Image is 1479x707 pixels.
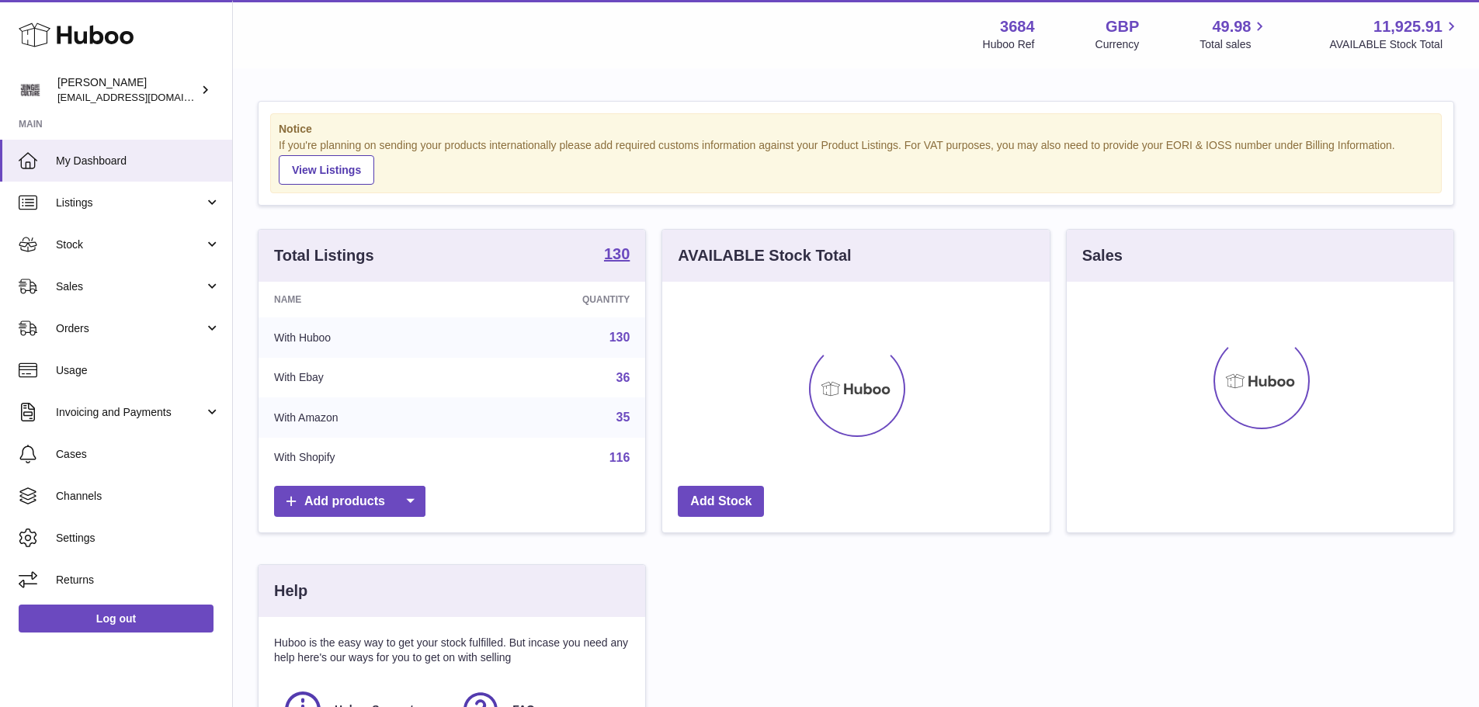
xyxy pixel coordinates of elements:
[274,581,307,601] h3: Help
[57,91,228,103] span: [EMAIL_ADDRESS][DOMAIN_NAME]
[56,531,220,546] span: Settings
[1212,16,1251,37] span: 49.98
[604,246,630,262] strong: 130
[1106,16,1139,37] strong: GBP
[678,486,764,518] a: Add Stock
[56,489,220,504] span: Channels
[259,282,470,317] th: Name
[609,331,630,344] a: 130
[616,411,630,424] a: 35
[259,438,470,478] td: With Shopify
[1082,245,1123,266] h3: Sales
[1000,16,1035,37] strong: 3684
[470,282,646,317] th: Quantity
[56,405,204,420] span: Invoicing and Payments
[678,245,851,266] h3: AVAILABLE Stock Total
[1329,16,1460,52] a: 11,925.91 AVAILABLE Stock Total
[57,75,197,105] div: [PERSON_NAME]
[1200,16,1269,52] a: 49.98 Total sales
[56,321,204,336] span: Orders
[19,78,42,102] img: theinternationalventure@gmail.com
[604,246,630,265] a: 130
[56,237,204,252] span: Stock
[56,279,204,294] span: Sales
[1329,37,1460,52] span: AVAILABLE Stock Total
[274,486,425,518] a: Add products
[1373,16,1443,37] span: 11,925.91
[1200,37,1269,52] span: Total sales
[19,605,214,632] a: Log out
[259,317,470,358] td: With Huboo
[259,397,470,438] td: With Amazon
[56,154,220,168] span: My Dashboard
[56,363,220,378] span: Usage
[1095,37,1140,52] div: Currency
[279,155,374,185] a: View Listings
[56,447,220,462] span: Cases
[274,245,374,266] h3: Total Listings
[56,573,220,587] span: Returns
[259,358,470,398] td: With Ebay
[279,122,1433,137] strong: Notice
[274,636,630,665] p: Huboo is the easy way to get your stock fulfilled. But incase you need any help here's our ways f...
[983,37,1035,52] div: Huboo Ref
[616,371,630,384] a: 36
[56,196,204,210] span: Listings
[609,451,630,464] a: 116
[279,138,1433,185] div: If you're planning on sending your products internationally please add required customs informati...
